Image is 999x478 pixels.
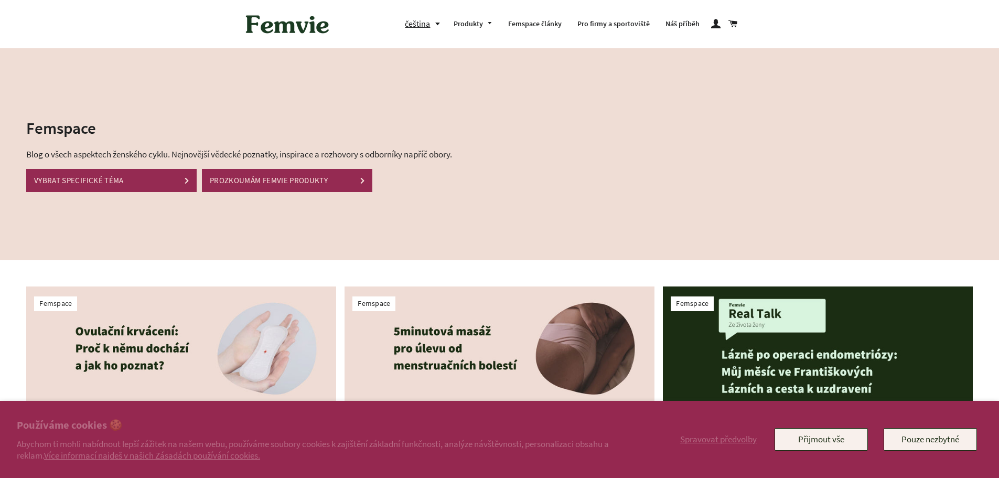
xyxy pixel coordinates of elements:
[676,299,708,308] a: Femspace
[17,418,630,433] h2: Používáme cookies 🍪
[26,116,585,139] h2: Femspace
[39,299,72,308] a: Femspace
[44,450,260,461] a: Více informací najdeš v našich Zásadách používání cookies.
[663,286,973,410] img: Lázně po operaci endometriózy: Můj měsíc ve Františkových Lázních a cesta k uzdravení
[17,438,630,461] p: Abychom ti mohli nabídnout lepší zážitek na našem webu, používáme soubory cookies k zajištění zák...
[446,10,500,38] a: Produkty
[884,428,977,450] button: Pouze nezbytné
[405,17,446,31] button: čeština
[775,428,868,450] button: Přijmout vše
[658,10,707,38] a: Náš příběh
[26,286,336,410] img: Ovulační krvácení: Proč k&nbsp;němu dochází a jak ho poznat?
[345,286,654,410] img: 5minutová masáž pro úlevu od menstruačních bolesti
[26,147,585,162] p: Blog o všech aspektech ženského cyklu. Nejnovější vědecké poznatky, inspirace a rozhovory s odbor...
[680,433,757,445] span: Spravovat předvolby
[26,169,197,192] a: VYBRAT SPECIFICKÉ TÉMA
[678,428,759,450] button: Spravovat předvolby
[500,10,570,38] a: Femspace články
[358,299,390,308] a: Femspace
[240,8,335,40] img: Femvie
[570,10,658,38] a: Pro firmy a sportoviště
[202,169,372,192] a: PROZKOUMÁM FEMVIE PRODUKTY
